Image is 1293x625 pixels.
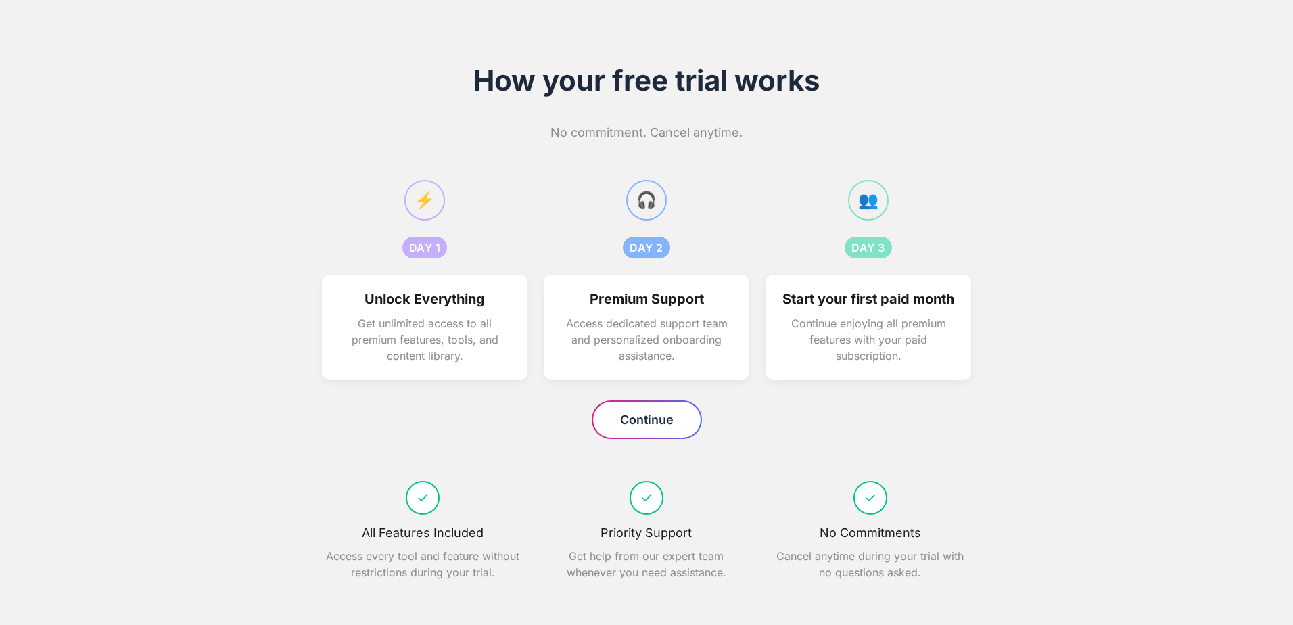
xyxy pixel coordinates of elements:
[848,180,889,221] div: 👥
[338,291,511,307] h3: Unlock Everything
[782,291,955,307] h3: Start your first paid month
[322,125,971,139] p: No commitment. Cancel anytime.
[402,237,448,258] div: DAY 1
[560,315,733,364] p: Access dedicated support team and personalized onboarding assistance.
[769,526,971,540] h4: No Commitments
[322,64,971,97] h1: How your free trial works
[560,291,733,307] h3: Premium Support
[626,180,667,221] div: 🎧
[853,481,887,515] div: ✓
[338,315,511,364] p: Get unlimited access to all premium features, tools, and content library.
[630,481,663,515] div: ✓
[322,526,524,540] h4: All Features Included
[623,237,670,258] div: DAY 2
[769,548,971,580] p: Cancel anytime during your trial with no questions asked.
[593,402,701,438] button: Continue
[546,526,748,540] h4: Priority Support
[322,548,524,580] p: Access every tool and feature without restrictions during your trial.
[404,180,445,221] div: ⚡
[782,315,955,364] p: Continue enjoying all premium features with your paid subscription.
[546,548,748,580] p: Get help from our expert team whenever you need assistance.
[406,481,440,515] div: ✓
[845,237,892,258] div: DAY 3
